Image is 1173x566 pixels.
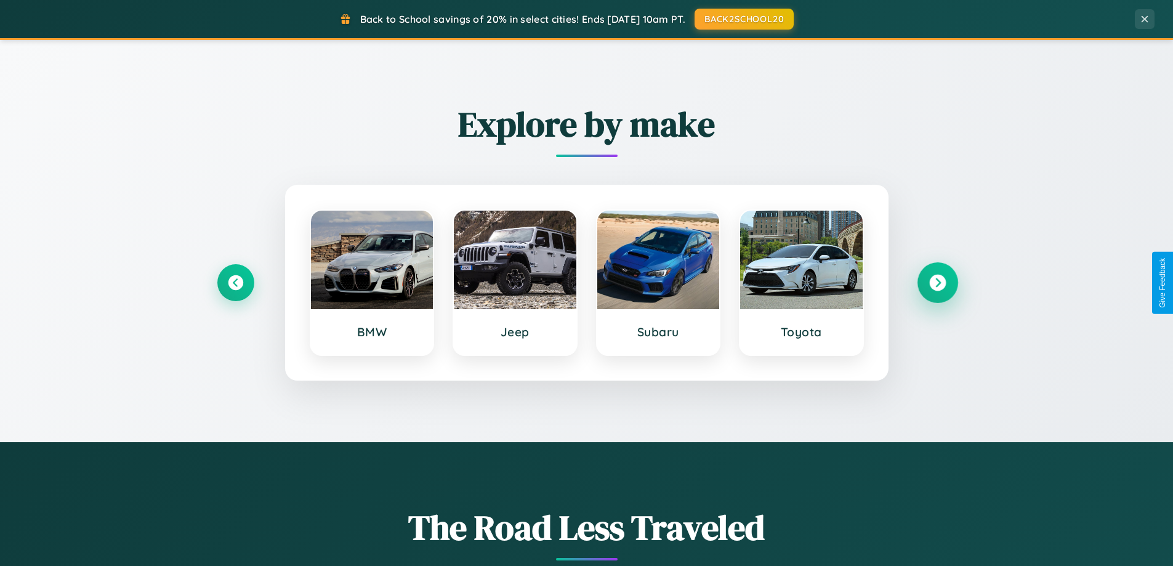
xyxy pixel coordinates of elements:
[610,325,707,339] h3: Subaru
[323,325,421,339] h3: BMW
[217,504,956,551] h1: The Road Less Traveled
[466,325,564,339] h3: Jeep
[752,325,850,339] h3: Toyota
[360,13,685,25] span: Back to School savings of 20% in select cities! Ends [DATE] 10am PT.
[217,100,956,148] h2: Explore by make
[1158,258,1167,308] div: Give Feedback
[695,9,794,30] button: BACK2SCHOOL20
